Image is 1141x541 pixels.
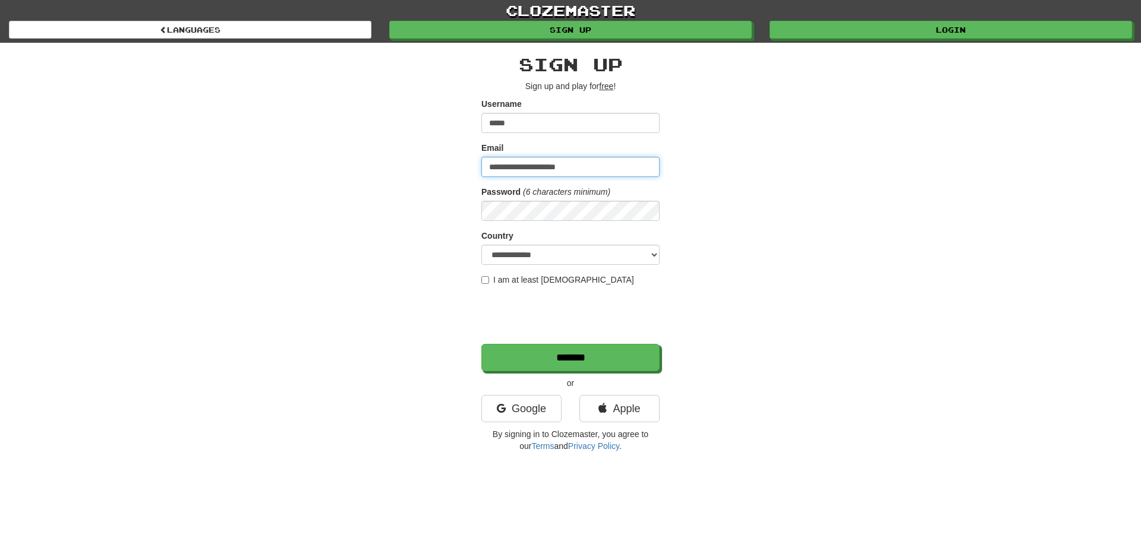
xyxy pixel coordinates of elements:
label: I am at least [DEMOGRAPHIC_DATA] [481,274,634,286]
label: Username [481,98,522,110]
a: Languages [9,21,371,39]
iframe: reCAPTCHA [481,292,662,338]
h2: Sign up [481,55,660,74]
a: Privacy Policy [568,441,619,451]
p: or [481,377,660,389]
p: Sign up and play for ! [481,80,660,92]
u: free [599,81,613,91]
em: (6 characters minimum) [523,187,610,197]
a: Sign up [389,21,752,39]
a: Apple [579,395,660,422]
label: Password [481,186,521,198]
a: Login [770,21,1132,39]
label: Country [481,230,513,242]
input: I am at least [DEMOGRAPHIC_DATA] [481,276,489,284]
p: By signing in to Clozemaster, you agree to our and . [481,428,660,452]
a: Terms [531,441,554,451]
a: Google [481,395,562,422]
label: Email [481,142,503,154]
